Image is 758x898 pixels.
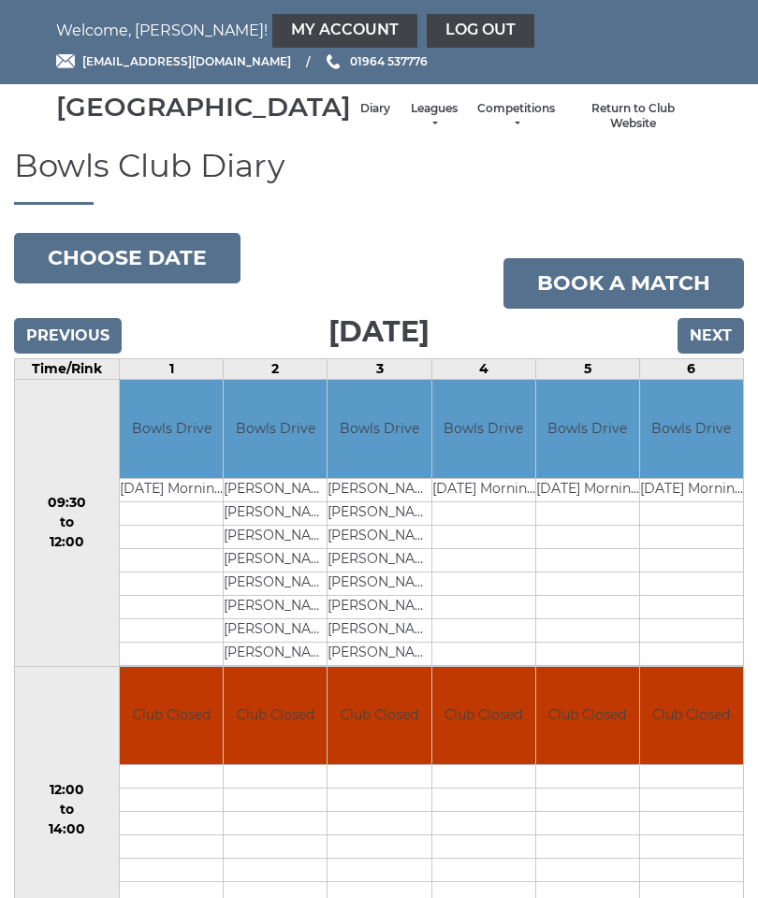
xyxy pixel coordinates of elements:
[224,501,327,525] td: [PERSON_NAME]
[432,478,535,501] td: [DATE] Morning Bowls Club
[640,478,743,501] td: [DATE] Morning Bowls Club
[224,478,327,501] td: [PERSON_NAME]
[328,618,430,642] td: [PERSON_NAME]
[432,667,535,765] td: Club Closed
[640,380,743,478] td: Bowls Drive
[224,642,327,665] td: [PERSON_NAME]
[328,478,430,501] td: [PERSON_NAME]
[14,233,241,283] button: Choose date
[224,380,327,478] td: Bowls Drive
[120,478,223,501] td: [DATE] Morning Bowls Club
[328,501,430,525] td: [PERSON_NAME]
[15,359,120,380] td: Time/Rink
[120,359,224,380] td: 1
[431,359,535,380] td: 4
[324,52,428,70] a: Phone us 01964 537776
[224,595,327,618] td: [PERSON_NAME]
[14,318,122,354] input: Previous
[535,359,639,380] td: 5
[328,667,430,765] td: Club Closed
[327,54,340,69] img: Phone us
[56,54,75,68] img: Email
[536,478,639,501] td: [DATE] Morning Bowls Club
[15,380,120,667] td: 09:30 to 12:00
[224,572,327,595] td: [PERSON_NAME]
[56,93,351,122] div: [GEOGRAPHIC_DATA]
[328,525,430,548] td: [PERSON_NAME]
[427,14,534,48] a: Log out
[350,54,428,68] span: 01964 537776
[536,380,639,478] td: Bowls Drive
[120,667,223,765] td: Club Closed
[224,548,327,572] td: [PERSON_NAME]
[639,359,743,380] td: 6
[536,667,639,765] td: Club Closed
[224,667,327,765] td: Club Closed
[477,101,555,132] a: Competitions
[328,642,430,665] td: [PERSON_NAME]
[432,380,535,478] td: Bowls Drive
[328,572,430,595] td: [PERSON_NAME]
[328,595,430,618] td: [PERSON_NAME]
[56,52,291,70] a: Email [EMAIL_ADDRESS][DOMAIN_NAME]
[328,359,431,380] td: 3
[574,101,692,132] a: Return to Club Website
[224,525,327,548] td: [PERSON_NAME]
[224,359,328,380] td: 2
[678,318,744,354] input: Next
[14,149,744,205] h1: Bowls Club Diary
[360,101,390,117] a: Diary
[640,667,743,765] td: Club Closed
[409,101,459,132] a: Leagues
[56,14,702,48] nav: Welcome, [PERSON_NAME]!
[272,14,417,48] a: My Account
[503,258,744,309] a: Book a match
[120,380,223,478] td: Bowls Drive
[328,548,430,572] td: [PERSON_NAME]
[82,54,291,68] span: [EMAIL_ADDRESS][DOMAIN_NAME]
[328,380,430,478] td: Bowls Drive
[224,618,327,642] td: [PERSON_NAME]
